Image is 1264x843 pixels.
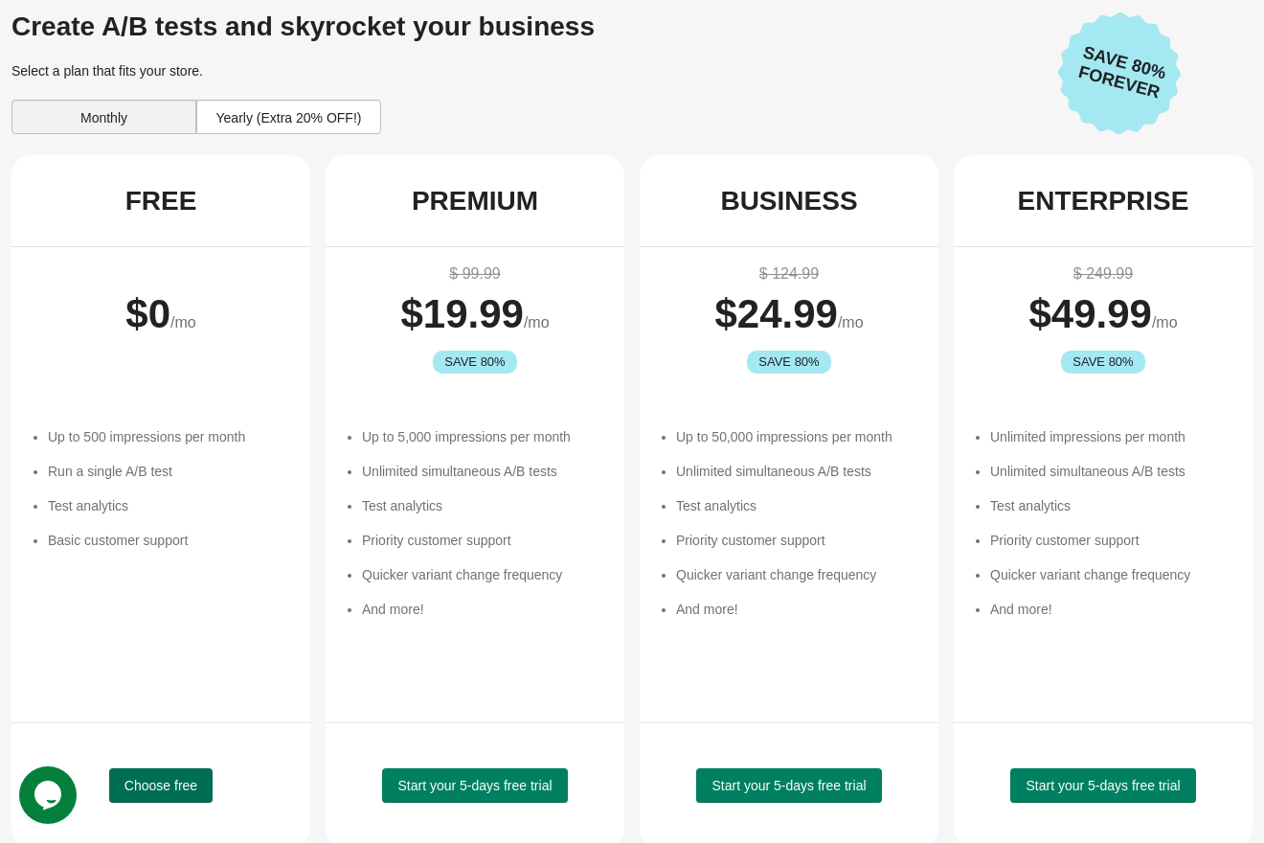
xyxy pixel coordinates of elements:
div: SAVE 80% [747,351,832,374]
div: Select a plan that fits your store. [11,61,1043,80]
div: SAVE 80% [433,351,518,374]
span: Start your 5-days free trial [711,778,866,793]
li: And more! [362,600,605,619]
li: Unlimited impressions per month [990,427,1233,446]
li: Unlimited simultaneous A/B tests [990,462,1233,481]
span: Start your 5-days free trial [397,778,552,793]
span: Choose free [124,778,197,793]
li: Test analytics [48,496,291,515]
span: Start your 5-days free trial [1026,778,1180,793]
div: FREE [125,186,197,216]
li: And more! [990,600,1233,619]
span: $ 0 [125,291,170,336]
div: Yearly (Extra 20% OFF!) [196,100,381,134]
li: Up to 5,000 impressions per month [362,427,605,446]
li: And more! [676,600,919,619]
li: Test analytics [990,496,1233,515]
span: /mo [838,314,864,330]
li: Priority customer support [362,531,605,550]
div: $ 99.99 [345,262,605,285]
li: Up to 500 impressions per month [48,427,291,446]
div: ENTERPRISE [1018,186,1189,216]
button: Start your 5-days free trial [696,768,881,803]
li: Run a single A/B test [48,462,291,481]
span: $ 24.99 [714,291,837,336]
button: Start your 5-days free trial [1010,768,1195,803]
li: Quicker variant change frequency [990,565,1233,584]
span: Save 80% Forever [1064,39,1181,106]
span: /mo [170,314,196,330]
button: Start your 5-days free trial [382,768,567,803]
span: $ 19.99 [400,291,523,336]
li: Quicker variant change frequency [362,565,605,584]
li: Basic customer support [48,531,291,550]
div: $ 124.99 [659,262,919,285]
button: Choose free [109,768,213,803]
li: Priority customer support [676,531,919,550]
li: Test analytics [362,496,605,515]
div: SAVE 80% [1061,351,1146,374]
li: Unlimited simultaneous A/B tests [362,462,605,481]
div: Create A/B tests and skyrocket your business [11,11,1043,42]
div: PREMIUM [412,186,538,216]
li: Test analytics [676,496,919,515]
div: $ 249.99 [973,262,1233,285]
li: Priority customer support [990,531,1233,550]
li: Up to 50,000 impressions per month [676,427,919,446]
div: Monthly [11,100,196,134]
div: BUSINESS [720,186,857,216]
iframe: chat widget [19,766,80,824]
li: Unlimited simultaneous A/B tests [676,462,919,481]
span: /mo [1152,314,1178,330]
img: Save 84% Forever [1058,11,1181,135]
span: /mo [524,314,550,330]
li: Quicker variant change frequency [676,565,919,584]
span: $ 49.99 [1028,291,1151,336]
